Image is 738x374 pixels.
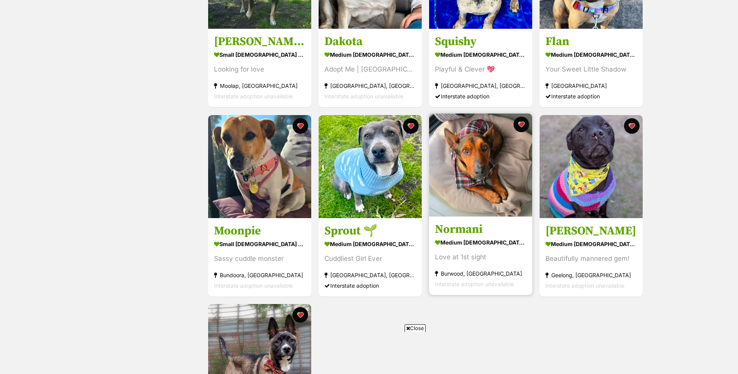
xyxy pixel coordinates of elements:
div: Beautifully mannered gem! [545,253,637,264]
h3: Dakota [324,35,416,49]
button: favourite [624,118,640,134]
a: Dakota medium [DEMOGRAPHIC_DATA] Dog Adopt Me | [GEOGRAPHIC_DATA] [GEOGRAPHIC_DATA], [GEOGRAPHIC_... [319,29,422,108]
span: Interstate adoption unavailable [435,281,514,287]
div: medium [DEMOGRAPHIC_DATA] Dog [324,49,416,61]
h3: [PERSON_NAME] [545,224,637,238]
div: [GEOGRAPHIC_DATA], [GEOGRAPHIC_DATA] [324,270,416,280]
h3: Squishy [435,35,526,49]
div: Burwood, [GEOGRAPHIC_DATA] [435,268,526,279]
a: Moonpie small [DEMOGRAPHIC_DATA] Dog Sassy cuddle monster Bundoora, [GEOGRAPHIC_DATA] Interstate ... [208,218,311,297]
div: Bundoora, [GEOGRAPHIC_DATA] [214,270,305,280]
div: Looking for love [214,65,305,75]
button: favourite [293,118,308,134]
a: Flan medium [DEMOGRAPHIC_DATA] Dog Your Sweet Little Shadow [GEOGRAPHIC_DATA] Interstate adoption... [540,29,643,108]
iframe: Advertisement [228,335,511,370]
div: Moolap, [GEOGRAPHIC_DATA] [214,81,305,91]
button: favourite [403,118,419,134]
div: Interstate adoption [545,91,637,102]
div: Cuddliest Girl Ever [324,253,416,264]
div: medium [DEMOGRAPHIC_DATA] Dog [435,237,526,248]
span: Close [405,324,426,332]
div: Interstate adoption [435,91,526,102]
div: medium [DEMOGRAPHIC_DATA] Dog [435,49,526,61]
a: Sprout 🌱 medium [DEMOGRAPHIC_DATA] Dog Cuddliest Girl Ever [GEOGRAPHIC_DATA], [GEOGRAPHIC_DATA] I... [319,218,422,297]
a: [PERSON_NAME] medium [DEMOGRAPHIC_DATA] Dog Beautifully mannered gem! Geelong, [GEOGRAPHIC_DATA] ... [540,218,643,297]
button: favourite [514,117,529,132]
div: medium [DEMOGRAPHIC_DATA] Dog [324,238,416,250]
h3: Normani [435,222,526,237]
div: Sassy cuddle monster [214,253,305,264]
div: Love at 1st sight [435,252,526,262]
span: Interstate adoption unavailable [214,93,293,100]
a: Squishy medium [DEMOGRAPHIC_DATA] Dog Playful & Clever 💖 [GEOGRAPHIC_DATA], [GEOGRAPHIC_DATA] Int... [429,29,532,108]
h3: Flan [545,35,637,49]
a: Normani medium [DEMOGRAPHIC_DATA] Dog Love at 1st sight Burwood, [GEOGRAPHIC_DATA] Interstate ado... [429,216,532,295]
div: Your Sweet Little Shadow [545,65,637,75]
span: Interstate adoption unavailable [324,93,403,100]
h3: [PERSON_NAME] (51368) [214,35,305,49]
span: Interstate adoption unavailable [214,282,293,289]
div: medium [DEMOGRAPHIC_DATA] Dog [545,49,637,61]
div: small [DEMOGRAPHIC_DATA] Dog [214,49,305,61]
h3: Moonpie [214,224,305,238]
div: [GEOGRAPHIC_DATA] [545,81,637,91]
button: favourite [293,307,308,323]
span: Interstate adoption unavailable [545,282,624,289]
img: Sprout 🌱 [319,115,422,218]
div: [GEOGRAPHIC_DATA], [GEOGRAPHIC_DATA] [324,81,416,91]
a: [PERSON_NAME] (51368) small [DEMOGRAPHIC_DATA] Dog Looking for love Moolap, [GEOGRAPHIC_DATA] Int... [208,29,311,108]
h3: Sprout 🌱 [324,224,416,238]
div: Adopt Me | [GEOGRAPHIC_DATA] [324,65,416,75]
div: Geelong, [GEOGRAPHIC_DATA] [545,270,637,280]
div: Interstate adoption [324,280,416,291]
img: Moonpie [208,115,311,218]
img: Polly [540,115,643,218]
div: small [DEMOGRAPHIC_DATA] Dog [214,238,305,250]
div: medium [DEMOGRAPHIC_DATA] Dog [545,238,637,250]
div: [GEOGRAPHIC_DATA], [GEOGRAPHIC_DATA] [435,81,526,91]
img: Normani [429,114,532,217]
div: Playful & Clever 💖 [435,65,526,75]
